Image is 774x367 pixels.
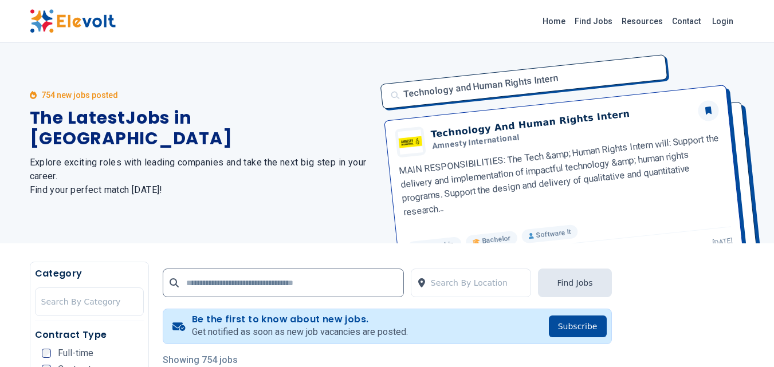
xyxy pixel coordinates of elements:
[30,9,116,33] img: Elevolt
[35,328,144,342] h5: Contract Type
[538,269,611,297] button: Find Jobs
[30,156,374,197] h2: Explore exciting roles with leading companies and take the next big step in your career. Find you...
[35,267,144,281] h5: Category
[192,325,408,339] p: Get notified as soon as new job vacancies are posted.
[42,349,51,358] input: Full-time
[163,353,612,367] p: Showing 754 jobs
[549,315,607,337] button: Subscribe
[30,108,374,149] h1: The Latest Jobs in [GEOGRAPHIC_DATA]
[192,314,408,325] h4: Be the first to know about new jobs.
[41,89,118,101] p: 754 new jobs posted
[538,12,570,30] a: Home
[58,349,93,358] span: Full-time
